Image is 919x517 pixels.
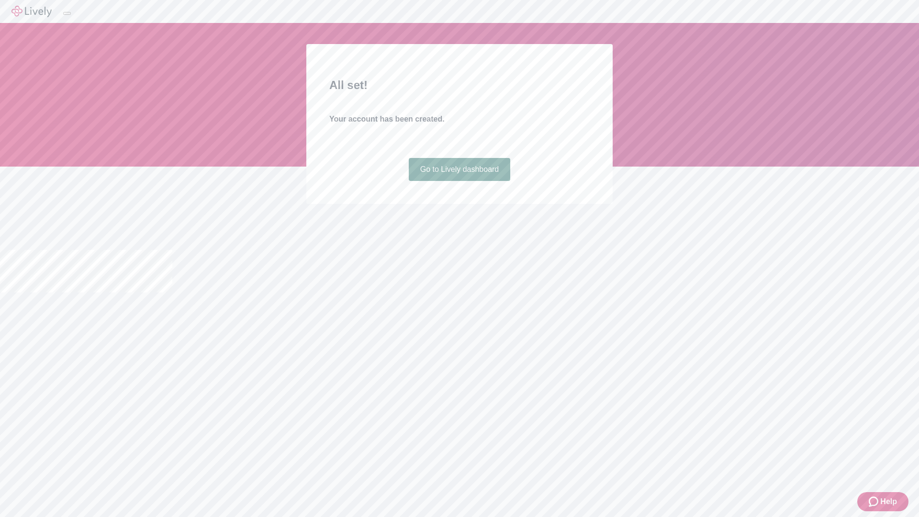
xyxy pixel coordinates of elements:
[880,496,897,507] span: Help
[857,492,908,511] button: Zendesk support iconHelp
[11,6,52,17] img: Lively
[329,77,590,94] h2: All set!
[409,158,511,181] a: Go to Lively dashboard
[63,12,71,15] button: Log out
[329,113,590,125] h4: Your account has been created.
[869,496,880,507] svg: Zendesk support icon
